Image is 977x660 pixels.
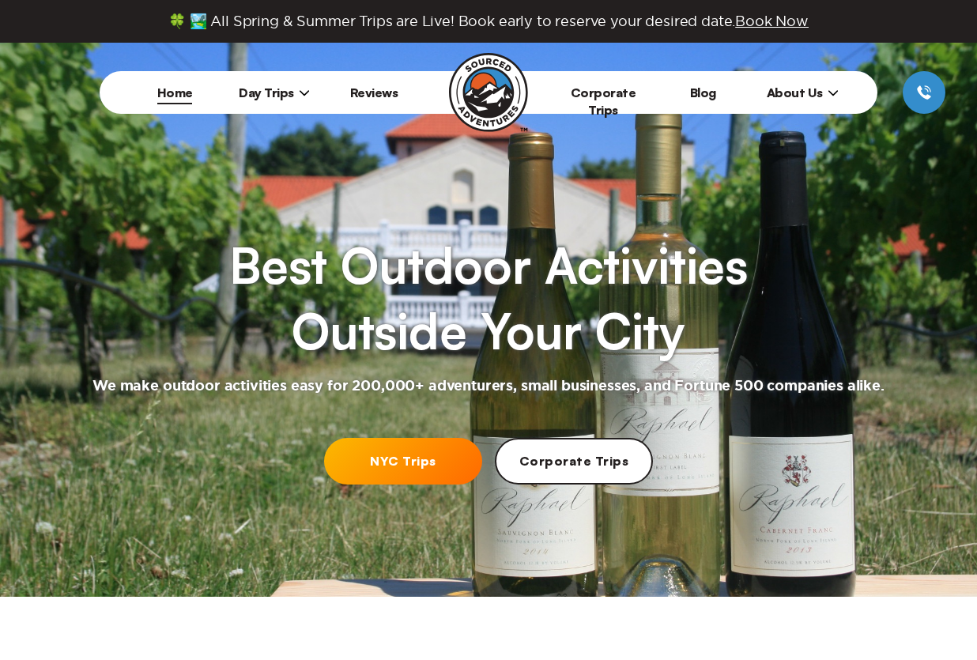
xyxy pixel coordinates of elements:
a: Blog [690,85,716,100]
span: About Us [767,85,839,100]
a: Home [157,85,193,100]
a: NYC Trips [324,438,482,485]
a: Corporate Trips [495,438,653,485]
a: Corporate Trips [571,85,636,118]
span: Day Trips [239,85,310,100]
span: 🍀 🏞️ All Spring & Summer Trips are Live! Book early to reserve your desired date. [168,13,809,30]
h1: Best Outdoor Activities Outside Your City [229,232,748,364]
h2: We make outdoor activities easy for 200,000+ adventurers, small businesses, and Fortune 500 compa... [92,377,885,396]
a: Reviews [350,85,398,100]
span: Book Now [735,13,809,28]
img: Sourced Adventures company logo [449,53,528,132]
